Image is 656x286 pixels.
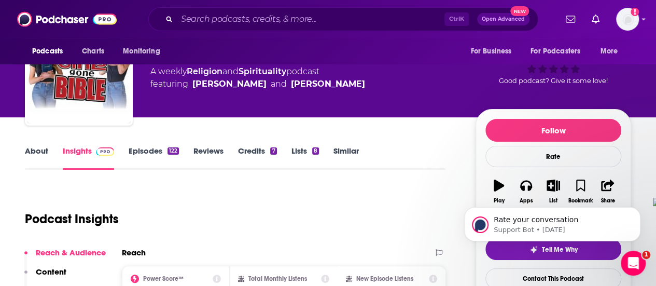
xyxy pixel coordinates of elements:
a: Reviews [193,146,224,170]
img: Podchaser - Follow, Share and Rate Podcasts [17,9,117,29]
span: featuring [150,78,365,90]
a: Similar [333,146,359,170]
span: Good podcast? Give it some love! [499,77,608,85]
div: Search podcasts, credits, & more... [148,7,538,31]
svg: Add a profile image [631,8,639,16]
button: List [540,173,567,210]
a: Episodes122 [129,146,179,170]
div: Rate [485,146,621,167]
a: InsightsPodchaser Pro [63,146,114,170]
a: Angela Halili [192,78,267,90]
button: Open AdvancedNew [477,13,529,25]
span: Monitoring [123,44,160,59]
button: open menu [524,42,595,61]
span: Charts [82,44,104,59]
button: open menu [593,42,631,61]
button: Share [594,173,621,210]
a: Lists8 [291,146,319,170]
span: More [601,44,618,59]
button: Show profile menu [616,8,639,31]
span: New [510,6,529,16]
span: Ctrl K [444,12,469,26]
img: Podchaser Pro [96,147,114,156]
button: Play [485,173,512,210]
span: Podcasts [32,44,63,59]
a: Arielle Reitsma [291,78,365,90]
button: Apps [512,173,539,210]
p: Content [36,267,66,277]
button: open menu [463,42,524,61]
a: Spirituality [239,66,286,76]
div: 7 [270,147,276,155]
button: Bookmark [567,173,594,210]
button: open menu [116,42,173,61]
p: Reach & Audience [36,248,106,257]
iframe: Intercom live chat [621,251,646,276]
h2: Power Score™ [143,275,184,282]
div: A weekly podcast [150,65,365,90]
span: For Business [470,44,511,59]
a: Charts [75,42,110,61]
a: Credits7 [238,146,276,170]
iframe: Intercom notifications message [449,185,656,258]
button: Reach & Audience [24,248,106,267]
button: Follow [485,119,621,142]
span: and [271,78,287,90]
div: 8 [312,147,319,155]
a: Religion [187,66,222,76]
span: Open Advanced [482,17,525,22]
a: Show notifications dropdown [588,10,604,28]
span: 1 [642,251,650,259]
button: Content [24,267,66,286]
span: and [222,66,239,76]
img: User Profile [616,8,639,31]
a: Show notifications dropdown [562,10,579,28]
h1: Podcast Insights [25,211,119,227]
h2: Reach [122,248,146,257]
span: For Podcasters [531,44,580,59]
span: Logged in as amandawoods [616,8,639,31]
h2: Total Monthly Listens [248,275,307,282]
div: 122 [168,147,179,155]
a: About [25,146,48,170]
h2: New Episode Listens [356,275,413,282]
button: open menu [25,42,76,61]
input: Search podcasts, credits, & more... [177,11,444,28]
img: Girls Gone Bible [27,20,131,124]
